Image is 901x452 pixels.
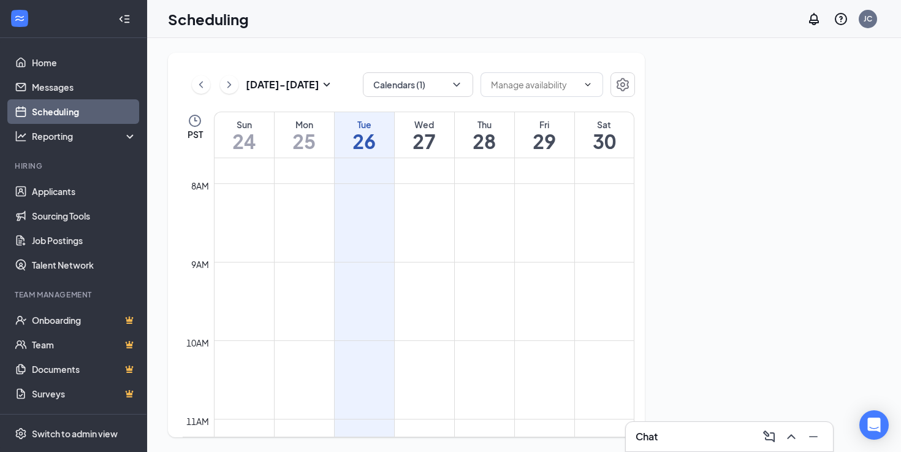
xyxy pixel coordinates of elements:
div: Switch to admin view [32,427,118,440]
svg: QuestionInfo [834,12,848,26]
input: Manage availability [491,78,578,91]
svg: Clock [188,113,202,128]
a: DocumentsCrown [32,357,137,381]
a: Messages [32,75,137,99]
h1: 24 [215,131,274,151]
div: 11am [184,415,211,428]
h1: 28 [455,131,514,151]
svg: Settings [15,427,27,440]
a: SurveysCrown [32,381,137,406]
a: Applicants [32,179,137,204]
h1: 30 [575,131,634,151]
a: Job Postings [32,228,137,253]
div: Open Intercom Messenger [859,410,889,440]
svg: ChevronUp [784,429,799,444]
a: Scheduling [32,99,137,124]
svg: ChevronDown [583,80,593,90]
svg: Settings [615,77,630,92]
a: Sourcing Tools [32,204,137,228]
a: Home [32,50,137,75]
svg: ComposeMessage [762,429,777,444]
div: Reporting [32,130,137,142]
svg: ChevronDown [450,79,463,91]
svg: Analysis [15,130,27,142]
svg: ChevronRight [223,77,235,92]
div: Fri [515,118,574,131]
div: Team Management [15,289,134,300]
button: Settings [610,72,635,97]
h1: 29 [515,131,574,151]
div: JC [864,13,872,24]
div: 8am [189,179,211,193]
svg: Notifications [807,12,821,26]
a: August 24, 2025 [215,112,274,158]
div: Mon [275,118,334,131]
svg: SmallChevronDown [319,77,334,92]
svg: Collapse [118,13,131,25]
div: Tue [335,118,394,131]
h3: Chat [636,430,658,443]
button: Minimize [804,427,823,446]
h1: 25 [275,131,334,151]
h3: [DATE] - [DATE] [246,78,319,91]
a: Talent Network [32,253,137,277]
a: August 25, 2025 [275,112,334,158]
button: ChevronLeft [192,75,210,94]
div: Sun [215,118,274,131]
svg: Minimize [806,429,821,444]
button: Calendars (1)ChevronDown [363,72,473,97]
div: Wed [395,118,454,131]
a: August 26, 2025 [335,112,394,158]
h1: 26 [335,131,394,151]
a: August 27, 2025 [395,112,454,158]
button: ChevronUp [781,427,801,446]
h1: Scheduling [168,9,249,29]
span: PST [188,128,203,140]
a: OnboardingCrown [32,308,137,332]
a: August 29, 2025 [515,112,574,158]
div: Hiring [15,161,134,171]
div: 9am [189,258,211,271]
h1: 27 [395,131,454,151]
a: August 28, 2025 [455,112,514,158]
a: August 30, 2025 [575,112,634,158]
svg: ChevronLeft [195,77,207,92]
button: ComposeMessage [759,427,779,446]
button: ChevronRight [220,75,238,94]
a: TeamCrown [32,332,137,357]
div: Sat [575,118,634,131]
svg: WorkstreamLogo [13,12,26,25]
div: 10am [184,336,211,350]
div: Thu [455,118,514,131]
